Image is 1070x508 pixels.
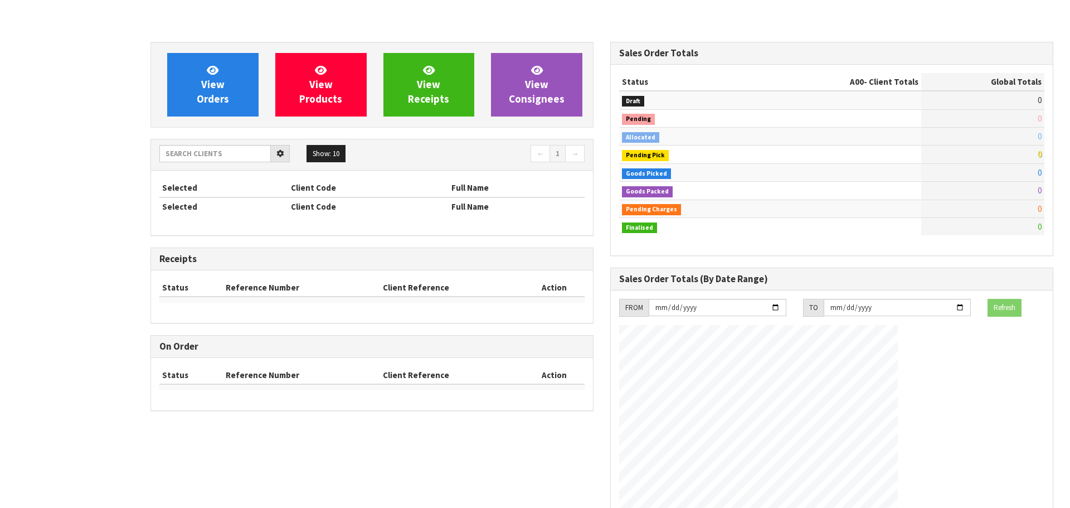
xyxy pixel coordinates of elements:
[523,366,585,384] th: Action
[1038,113,1042,124] span: 0
[622,222,657,234] span: Finalised
[275,53,367,117] a: ViewProducts
[531,145,550,163] a: ←
[619,48,1044,59] h3: Sales Order Totals
[523,279,585,297] th: Action
[1038,95,1042,105] span: 0
[509,64,565,105] span: View Consignees
[159,279,223,297] th: Status
[197,64,229,105] span: View Orders
[288,197,449,215] th: Client Code
[223,279,381,297] th: Reference Number
[1038,221,1042,232] span: 0
[167,53,259,117] a: ViewOrders
[1038,149,1042,159] span: 0
[307,145,346,163] button: Show: 10
[1038,131,1042,142] span: 0
[288,179,449,197] th: Client Code
[449,179,585,197] th: Full Name
[803,299,824,317] div: TO
[299,64,342,105] span: View Products
[1038,167,1042,178] span: 0
[380,145,585,165] nav: Page navigation
[1038,204,1042,214] span: 0
[1038,185,1042,196] span: 0
[380,279,523,297] th: Client Reference
[622,150,669,161] span: Pending Pick
[622,114,655,125] span: Pending
[619,299,649,317] div: FROM
[619,274,1044,284] h3: Sales Order Totals (By Date Range)
[622,204,681,215] span: Pending Charges
[380,366,523,384] th: Client Reference
[159,254,585,264] h3: Receipts
[622,96,644,107] span: Draft
[449,197,585,215] th: Full Name
[159,366,223,384] th: Status
[223,366,381,384] th: Reference Number
[921,73,1044,91] th: Global Totals
[622,186,673,197] span: Goods Packed
[159,197,288,215] th: Selected
[622,168,671,180] span: Goods Picked
[619,73,760,91] th: Status
[159,341,585,352] h3: On Order
[408,64,449,105] span: View Receipts
[760,73,921,91] th: - Client Totals
[491,53,582,117] a: ViewConsignees
[988,299,1022,317] button: Refresh
[549,145,566,163] a: 1
[565,145,585,163] a: →
[850,76,864,87] span: A00
[622,132,659,143] span: Allocated
[159,179,288,197] th: Selected
[159,145,271,162] input: Search clients
[383,53,475,117] a: ViewReceipts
